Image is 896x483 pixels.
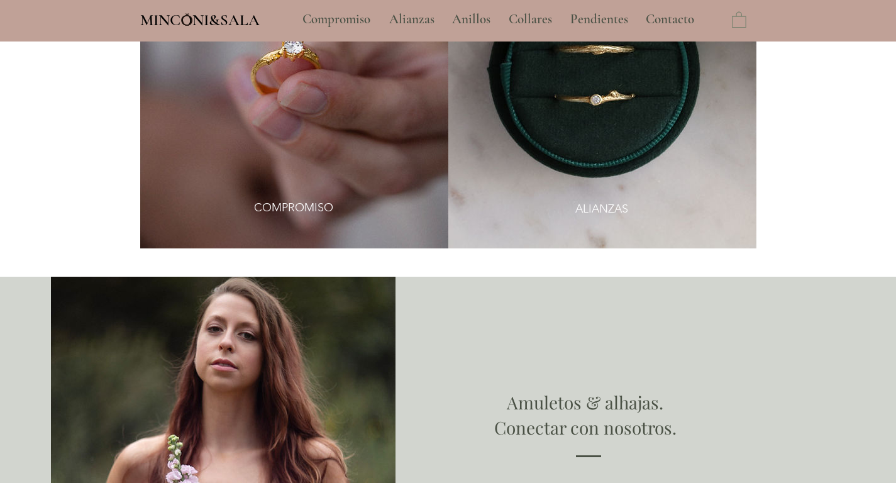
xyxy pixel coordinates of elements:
[268,4,729,35] nav: Sitio
[140,11,260,30] span: MINCONI&SALA
[502,4,558,35] p: Collares
[140,8,260,29] a: MINCONI&SALA
[254,200,333,216] span: COMPROMISO
[296,4,377,35] p: Compromiso
[446,4,497,35] p: Anillos
[443,4,499,35] a: Anillos
[401,390,770,439] h2: Amuletos & alhajas. Conectar con nosotros.
[561,4,636,35] a: Pendientes
[636,4,704,35] a: Contacto
[575,201,628,217] span: ALIANZAS
[383,4,441,35] p: Alianzas
[564,4,634,35] p: Pendientes
[639,4,700,35] p: Contacto
[293,4,380,35] a: Compromiso
[380,4,443,35] a: Alianzas
[182,13,192,26] img: Minconi Sala
[556,195,648,223] a: ALIANZAS
[499,4,561,35] a: Collares
[248,192,340,223] a: COMPROMISO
